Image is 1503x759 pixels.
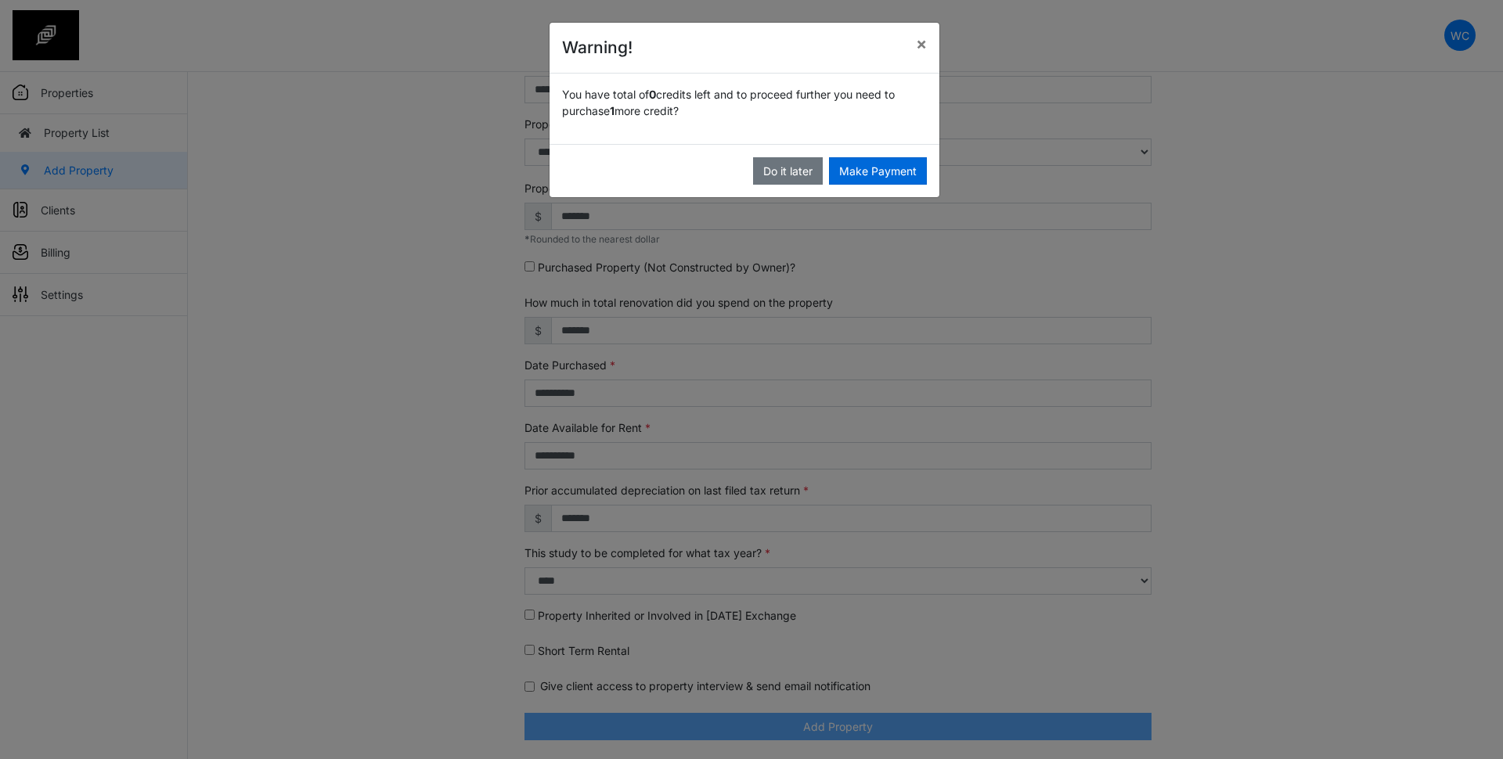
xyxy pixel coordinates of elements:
[753,157,823,185] button: Do it later
[829,157,927,185] button: Make Payment
[903,23,939,64] button: Close
[610,104,615,117] span: 1
[562,86,927,119] p: You have total of credits left and to proceed further you need to purchase more credit?
[649,88,656,101] span: 0
[916,34,927,53] span: ×
[562,35,633,60] h4: Warning!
